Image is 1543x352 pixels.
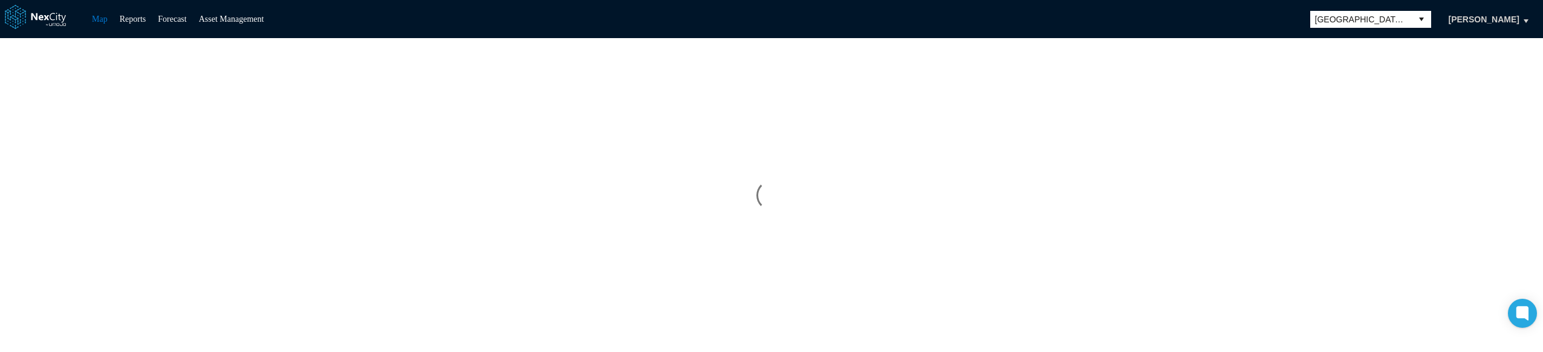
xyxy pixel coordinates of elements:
[158,15,186,24] a: Forecast
[120,15,146,24] a: Reports
[1449,13,1519,25] span: [PERSON_NAME]
[199,15,264,24] a: Asset Management
[1412,11,1431,28] button: select
[92,15,108,24] a: Map
[1436,9,1532,30] button: [PERSON_NAME]
[1315,13,1407,25] span: [GEOGRAPHIC_DATA][PERSON_NAME]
